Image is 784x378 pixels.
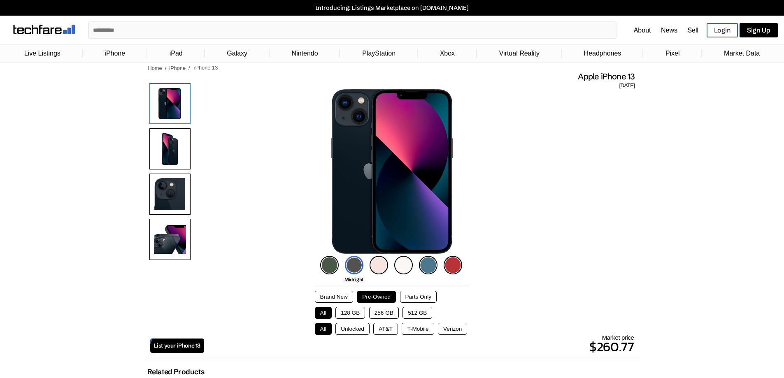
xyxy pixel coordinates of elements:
span: Midnight [344,276,363,283]
button: 256 GB [369,307,399,319]
a: Sign Up [740,23,778,37]
img: starlight-icon [394,256,413,274]
img: iPhone 13 [331,89,452,254]
a: iPhone [169,65,186,71]
img: pink-icon [370,256,388,274]
img: Camera [149,174,191,215]
span: iPhone 13 [194,65,218,71]
button: T-Mobile [402,323,434,335]
button: Pre-Owned [357,291,396,303]
div: Market price [204,334,634,357]
a: About [634,27,651,34]
span: List your iPhone 13 [154,342,200,349]
img: blue-icon [419,256,437,274]
button: AT&T [373,323,398,335]
img: iPhone 13 [149,83,191,124]
img: All [149,219,191,260]
a: Nintendo [288,46,322,61]
button: All [315,323,332,335]
span: [DATE] [619,82,635,89]
a: Market Data [720,46,764,61]
button: 128 GB [335,307,365,319]
a: Login [707,23,738,37]
p: $260.77 [204,337,634,357]
a: List your iPhone 13 [150,339,204,353]
img: Rear [149,128,191,169]
img: techfare logo [13,25,75,34]
img: midnight-icon [345,256,363,274]
span: / [188,65,190,71]
button: Verizon [438,323,467,335]
button: Brand New [315,291,353,303]
a: PlayStation [358,46,400,61]
h2: Related Products [147,367,205,376]
span: Apple iPhone 13 [578,71,635,82]
img: product-red-icon [444,256,462,274]
a: Virtual Reality [495,46,544,61]
a: Home [148,65,162,71]
button: All [315,307,332,319]
a: Xbox [436,46,459,61]
a: Live Listings [20,46,65,61]
button: Parts Only [400,291,437,303]
span: / [165,65,167,71]
button: Unlocked [335,323,370,335]
button: 512 GB [402,307,432,319]
a: Pixel [661,46,684,61]
a: Galaxy [223,46,251,61]
a: News [661,27,677,34]
a: Sell [687,27,698,34]
a: Introducing: Listings Marketplace on [DOMAIN_NAME] [4,4,780,12]
a: Headphones [580,46,626,61]
a: iPhone [100,46,129,61]
img: green-icon [320,256,339,274]
a: iPad [165,46,187,61]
